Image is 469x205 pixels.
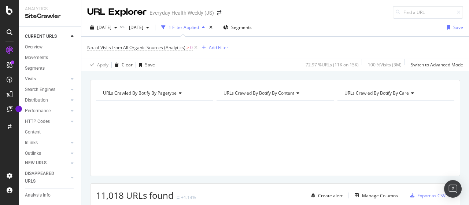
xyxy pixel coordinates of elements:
div: Add Filter [209,44,228,51]
div: Movements [25,54,48,62]
a: DISAPPEARED URLS [25,170,69,185]
span: > [187,44,189,51]
div: 100 % Visits ( 3M ) [368,62,402,68]
a: Performance [25,107,69,115]
a: Distribution [25,96,69,104]
div: Analysis Info [25,191,51,199]
span: URLs Crawled By Botify By content [224,90,294,96]
button: Segments [220,22,255,33]
a: Overview [25,43,76,51]
div: Segments [25,65,45,72]
div: Apply [97,62,108,68]
div: SiteCrawler [25,12,75,21]
div: Switch to Advanced Mode [411,62,463,68]
div: NEW URLS [25,159,47,167]
button: Create alert [308,190,343,201]
a: NEW URLS [25,159,69,167]
div: Create alert [318,193,343,199]
span: URLs Crawled By Botify By care [344,90,409,96]
a: HTTP Codes [25,118,69,125]
div: DISAPPEARED URLS [25,170,62,185]
button: Export as CSV [407,190,446,201]
a: CURRENT URLS [25,33,69,40]
a: Visits [25,75,69,83]
div: Content [25,128,41,136]
div: Everyday Health Weekly (JS) [149,9,214,17]
button: [DATE] [126,22,152,33]
h4: URLs Crawled By Botify By care [343,87,448,99]
a: Search Engines [25,86,69,94]
div: Search Engines [25,86,55,94]
div: Manage Columns [362,193,398,199]
span: 2025 Sep. 7th [126,24,143,30]
img: Equal [177,197,180,199]
div: Tooltip anchor [15,106,22,112]
div: URL Explorer [87,6,147,18]
div: HTTP Codes [25,118,50,125]
div: Outlinks [25,150,41,157]
button: [DATE] [87,22,120,33]
input: Find a URL [393,6,463,19]
div: Clear [122,62,133,68]
div: Overview [25,43,43,51]
div: Performance [25,107,51,115]
div: Open Intercom Messenger [444,180,462,198]
a: Outlinks [25,150,69,157]
div: Export as CSV [417,193,446,199]
a: Movements [25,54,76,62]
span: 0 [190,43,193,53]
h4: URLs Crawled By Botify By content [222,87,327,99]
a: Inlinks [25,139,69,147]
div: Visits [25,75,36,83]
div: Save [453,24,463,30]
span: No. of Visits from All Organic Sources (Analytics) [87,44,185,51]
button: Clear [112,59,133,71]
div: CURRENT URLS [25,33,57,40]
span: 2025 Sep. 21st [97,24,111,30]
a: Content [25,128,76,136]
span: Segments [231,24,252,30]
span: 11,018 URLs found [96,189,174,201]
div: 1 Filter Applied [169,24,199,30]
button: Apply [87,59,108,71]
a: Analysis Info [25,191,76,199]
button: Save [136,59,155,71]
a: Segments [25,65,76,72]
div: Inlinks [25,139,38,147]
button: Add Filter [199,43,228,52]
div: 72.97 % URLs ( 11K on 15K ) [306,62,359,68]
h4: URLs Crawled By Botify By pagetype [101,87,206,99]
span: vs [120,23,126,30]
button: Switch to Advanced Mode [408,59,463,71]
div: Analytics [25,6,75,12]
button: 1 Filter Applied [158,22,208,33]
div: arrow-right-arrow-left [217,10,221,15]
div: times [208,24,214,31]
button: Save [444,22,463,33]
div: +1.14% [181,194,196,201]
span: URLs Crawled By Botify By pagetype [103,90,177,96]
div: Save [145,62,155,68]
button: Manage Columns [352,191,398,200]
div: Distribution [25,96,48,104]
